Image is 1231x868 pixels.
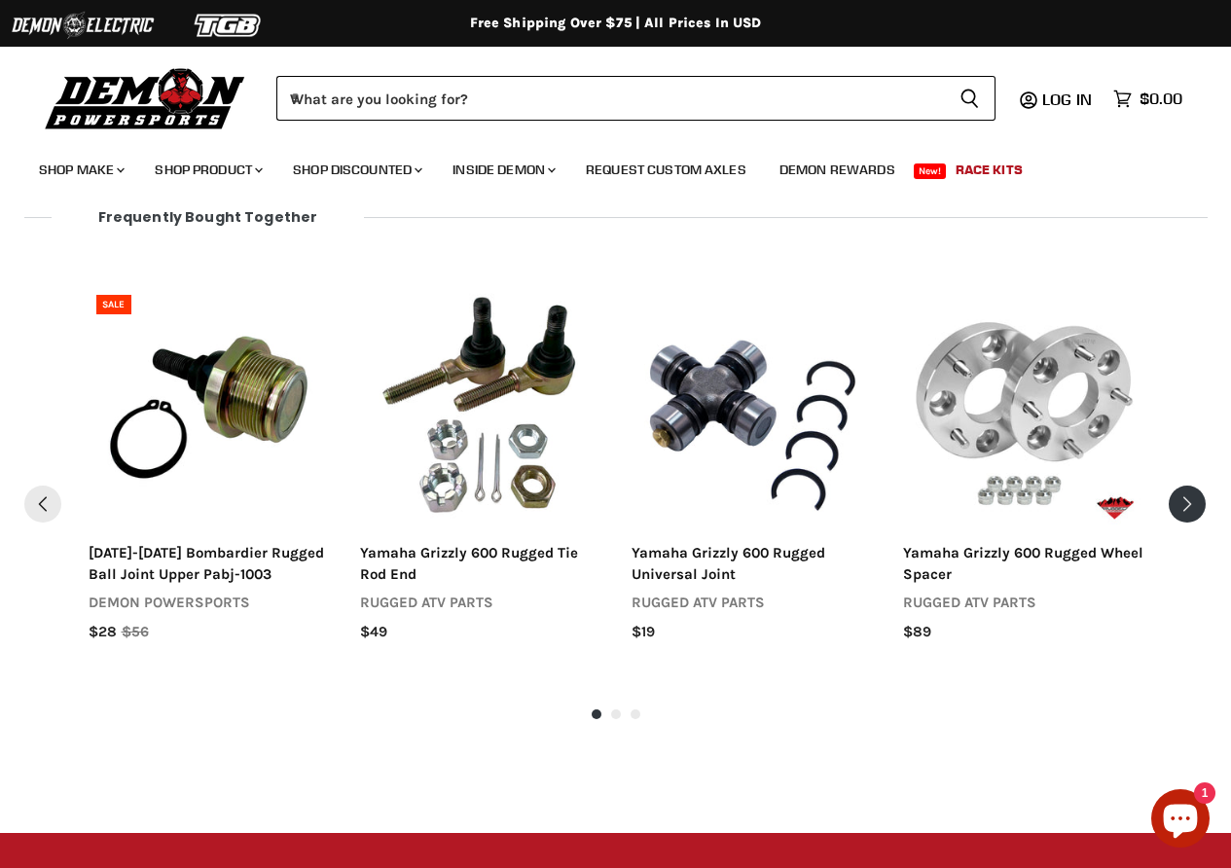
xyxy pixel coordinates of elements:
inbox-online-store-chat: Shopify online store chat [1145,789,1215,852]
a: Shop Product [140,150,274,190]
a: yamaha grizzly 600 rugged wheel spacerrugged atv parts$89 [903,543,1143,642]
img: Demon Powersports [39,63,252,132]
a: $0.00 [1104,85,1192,113]
a: [DATE]-[DATE] bombardier rugged ball joint upper pabj-1003demon powersports$28$56 [89,543,329,642]
div: yamaha grizzly 600 rugged tie rod end [360,543,600,585]
span: $0.00 [1140,90,1182,108]
a: yamaha grizzly 600 rugged universal jointrugged atv parts$19 [632,543,872,642]
span: Log in [1042,90,1092,109]
div: [DATE]-[DATE] bombardier rugged ball joint upper pabj-1003 [89,543,329,585]
div: rugged atv parts [632,593,872,613]
a: Demon Rewards [765,150,910,190]
span: $28 [89,622,117,642]
span: SALE [102,299,125,310]
form: Product [276,76,996,121]
img: Yamaha Grizzly 600 Rugged Tie Rod End [360,287,600,527]
button: Search [944,76,996,121]
a: Inside Demon [438,150,567,190]
ul: Main menu [24,142,1177,190]
a: 1988-2014 Bombardier Rugged Ball Joint Upper PABJ-1003Add to cart [89,287,329,527]
a: Race Kits [941,150,1037,190]
img: 1988-2014 Bombardier Rugged Ball Joint Upper PABJ-1003 [89,287,329,527]
button: Next [1169,486,1206,523]
a: Yamaha Grizzly 600 Rugged Universal JointAdd to cart [632,287,872,527]
div: demon powersports [89,593,329,613]
input: When autocomplete results are available use up and down arrows to review and enter to select [276,76,944,121]
a: Yamaha Grizzly 600 Rugged Wheel SpacerYamaha Grizzly 600 Rugged Wheel SpacerSelect options [903,287,1143,527]
a: Shop Make [24,150,136,190]
a: Log in [1033,90,1104,108]
div: rugged atv parts [903,593,1143,613]
img: Yamaha Grizzly 600 Rugged Universal Joint [632,287,872,527]
div: rugged atv parts [360,593,600,613]
a: Shop Discounted [278,150,434,190]
div: yamaha grizzly 600 rugged universal joint [632,543,872,585]
div: yamaha grizzly 600 rugged wheel spacer [903,543,1143,585]
img: TGB Logo 2 [156,7,302,44]
span: $56 [122,622,149,642]
span: Frequently bought together [52,209,365,225]
img: Demon Electric Logo 2 [10,7,156,44]
a: yamaha grizzly 600 rugged tie rod endrugged atv parts$49 [360,543,600,642]
span: New! [914,163,947,179]
span: $19 [632,622,655,642]
span: $89 [903,622,931,642]
button: Pervious [24,486,61,523]
a: Request Custom Axles [571,150,761,190]
span: $49 [360,622,387,642]
a: Yamaha Grizzly 600 Rugged Tie Rod EndAdd to cart [360,287,600,527]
